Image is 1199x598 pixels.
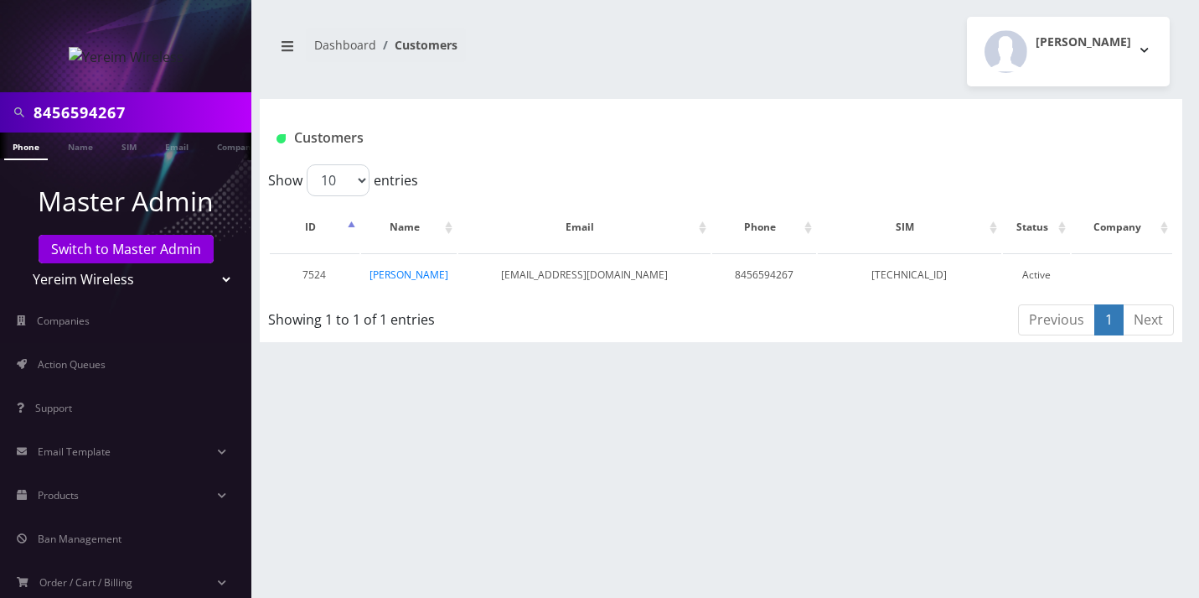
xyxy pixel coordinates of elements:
[39,575,132,590] span: Order / Cart / Billing
[38,357,106,372] span: Action Queues
[458,253,711,296] td: [EMAIL_ADDRESS][DOMAIN_NAME]
[376,36,457,54] li: Customers
[270,203,359,252] th: ID: activate to sort column descending
[458,203,711,252] th: Email: activate to sort column ascending
[967,17,1170,86] button: [PERSON_NAME]
[38,532,121,546] span: Ban Management
[113,133,145,159] a: SIM
[59,133,101,159] a: Name
[38,445,111,459] span: Email Template
[1003,203,1070,252] th: Status: activate to sort column ascending
[268,164,418,196] label: Show entries
[272,28,709,75] nav: breadcrumb
[39,235,214,263] a: Switch to Master Admin
[4,133,48,160] a: Phone
[1094,304,1124,335] a: 1
[276,130,1013,146] h1: Customers
[818,203,1001,252] th: SIM: activate to sort column ascending
[314,37,376,53] a: Dashboard
[361,203,457,252] th: Name: activate to sort column ascending
[270,253,359,296] td: 7524
[1003,253,1070,296] td: Active
[1072,203,1172,252] th: Company: activate to sort column ascending
[712,203,815,252] th: Phone: activate to sort column ascending
[712,253,815,296] td: 8456594267
[69,47,183,67] img: Yereim Wireless
[370,268,448,282] a: [PERSON_NAME]
[37,314,90,328] span: Companies
[1018,304,1095,335] a: Previous
[268,303,633,330] div: Showing 1 to 1 of 1 entries
[818,253,1001,296] td: [TECHNICAL_ID]
[157,133,197,159] a: Email
[34,96,247,128] input: Search in Company
[307,164,370,196] select: Showentries
[38,488,79,502] span: Products
[1123,304,1174,335] a: Next
[35,401,72,415] span: Support
[209,133,265,159] a: Company
[1036,35,1131,49] h2: [PERSON_NAME]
